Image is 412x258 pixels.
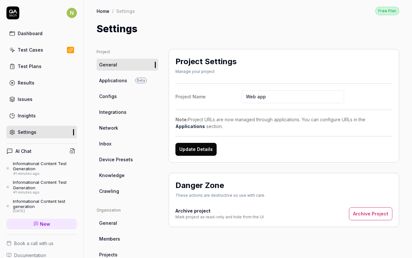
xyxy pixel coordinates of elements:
[97,169,158,181] a: Knowledge
[18,79,34,86] div: Results
[40,221,50,227] span: New
[18,63,42,70] div: Test Plans
[99,172,125,179] span: Knowledge
[97,74,158,86] a: ApplicationsBeta
[97,233,158,245] a: Members
[6,60,77,73] a: Test Plans
[99,251,117,258] span: Projects
[97,122,158,134] a: Network
[18,129,36,135] div: Settings
[175,69,237,74] div: Manage your project
[6,240,77,247] a: Book a call with us
[6,199,77,213] a: Informational Content test generation[DATE]
[99,220,117,226] span: General
[97,90,158,102] a: Configs
[99,77,127,84] span: Applications
[97,106,158,118] a: Integrations
[13,209,77,213] div: [DATE]
[13,172,77,176] div: 41 minutes ago
[175,116,392,130] div: Project URLs are now managed through applications. You can configure URLs in the section.
[99,93,117,100] span: Configs
[67,8,77,18] span: N
[175,193,265,198] div: These actions are destructive so use with care.
[99,124,118,131] span: Network
[175,214,265,220] div: Mark project as read-only and hide from the UI.
[13,199,77,209] div: Informational Content test generation
[99,61,117,68] span: General
[97,138,158,150] a: Inbox
[175,117,188,122] strong: Note:
[13,180,77,190] div: Informational Content Test Generation
[112,8,114,14] div: /
[97,217,158,229] a: General
[349,207,392,220] button: Archive Project
[175,93,242,100] div: Project Name
[99,109,126,115] span: Integrations
[175,124,205,129] a: Applications
[6,76,77,89] a: Results
[18,30,42,37] div: Dashboard
[13,190,77,195] div: 41 minutes ago
[375,6,399,15] button: Free Plan
[6,126,77,138] a: Settings
[6,93,77,105] a: Issues
[14,240,53,247] span: Book a call with us
[97,59,158,71] a: General
[6,219,77,229] a: New
[175,207,265,214] h4: Archive project
[97,8,109,14] a: Home
[97,207,158,213] div: Organization
[18,112,36,119] div: Insights
[6,161,77,176] a: Informational Content Test Generation41 minutes ago
[242,90,344,103] input: Project Name
[99,188,119,194] span: Crawling
[97,49,158,55] div: Project
[375,7,399,15] div: Free Plan
[6,109,77,122] a: Insights
[175,180,224,191] h2: Danger Zone
[175,56,237,67] h2: Project Settings
[99,156,133,163] span: Device Presets
[175,143,217,156] button: Update Details
[97,22,137,36] h1: Settings
[6,180,77,194] a: Informational Content Test Generation41 minutes ago
[13,161,77,172] div: Informational Content Test Generation
[18,96,33,103] div: Issues
[18,46,43,53] div: Test Cases
[116,8,135,14] div: Settings
[6,44,77,56] a: Test Cases
[97,185,158,197] a: Crawling
[97,154,158,165] a: Device Presets
[99,235,120,242] span: Members
[135,78,147,83] span: Beta
[6,27,77,40] a: Dashboard
[67,6,77,19] button: N
[15,148,32,154] h4: AI Chat
[99,140,111,147] span: Inbox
